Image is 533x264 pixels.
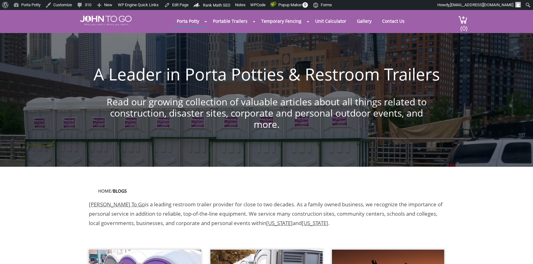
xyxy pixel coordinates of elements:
[377,15,409,27] a: Contact Us
[208,15,252,27] a: Portable Trailers
[98,87,435,130] p: Read our growing collection of valuable articles about all things related to construction, disast...
[352,15,376,27] a: Gallery
[257,15,306,27] a: Temporary Fencing
[172,15,204,27] a: Porta Potty
[310,15,351,27] a: Unit Calculator
[266,219,293,227] a: [US_STATE]
[450,2,513,7] span: [EMAIL_ADDRESS][DOMAIN_NAME]
[89,201,145,208] a: [PERSON_NAME] To Go
[302,219,328,227] a: [US_STATE]
[98,188,454,194] ul: /
[203,3,230,7] span: Rank Math SEO
[508,239,533,264] button: Live Chat
[458,16,468,24] img: cart a
[80,16,132,26] img: JOHN to go
[302,2,308,8] span: 0
[89,39,444,84] h1: A Leader in Porta Potties & Restroom Trailers
[460,19,468,32] span: (0)
[98,188,111,194] a: Home
[89,200,444,228] p: is a leading restroom trailer provider for close to two decades. As a family owned business, we r...
[113,188,127,194] a: blogs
